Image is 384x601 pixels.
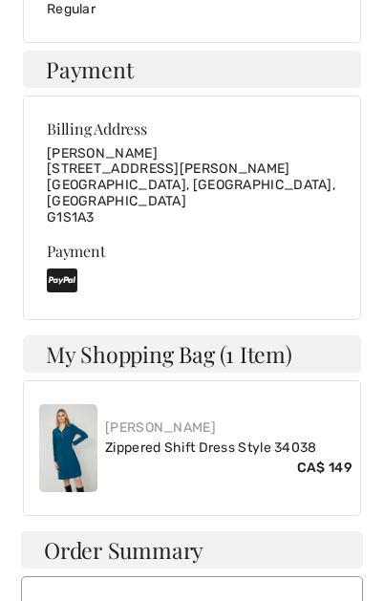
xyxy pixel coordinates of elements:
h4: My Shopping Bag (1 Item) [23,335,361,373]
div: Payment [47,242,337,260]
div: Order Summary [21,531,363,569]
a: Zippered Shift Dress Style 34038 [105,440,317,456]
span: [PERSON_NAME] [47,145,158,161]
div: [PERSON_NAME] [105,418,352,438]
span: CA$ 149 [297,458,352,478]
h4: Payment [23,51,361,88]
img: Zippered Shift Dress Style 34038 [39,404,97,492]
span: [STREET_ADDRESS][PERSON_NAME] [GEOGRAPHIC_DATA], [GEOGRAPHIC_DATA], [GEOGRAPHIC_DATA] G1S1A3 [47,161,335,225]
div: Billing Address [47,119,337,138]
